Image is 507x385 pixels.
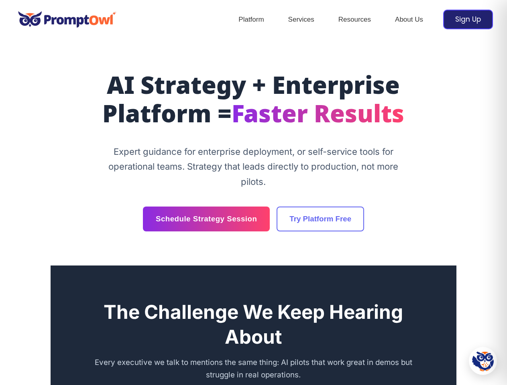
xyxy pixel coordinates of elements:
a: About Us [383,6,435,34]
a: Sign Up [443,10,493,29]
p: Expert guidance for enterprise deployment, or self-service tools for operational teams. Strategy ... [103,144,404,190]
a: Services [276,6,326,34]
a: Try Platform Free [277,207,364,231]
span: Faster Results [232,100,404,132]
img: Hootie - PromptOwl AI Assistant [472,350,494,372]
a: Schedule Strategy Session [143,207,270,231]
a: Resources [326,6,383,34]
p: Every executive we talk to mentions the same thing: AI pilots that work great in demos but strugg... [93,356,414,382]
a: Platform [226,6,276,34]
nav: Site Navigation: Header [226,6,435,34]
h1: AI Strategy + Enterprise Platform = [64,73,442,131]
img: promptowl.ai logo [14,6,120,33]
h2: The Challenge We Keep Hearing About [93,300,414,349]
